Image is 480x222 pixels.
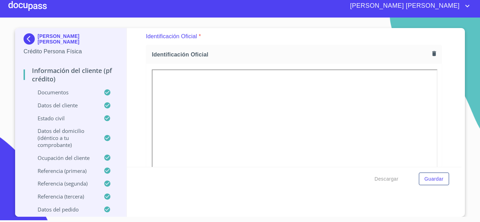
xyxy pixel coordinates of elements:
p: [PERSON_NAME] [PERSON_NAME] [38,33,118,45]
p: Estado Civil [24,115,104,122]
span: Descargar [375,175,398,183]
button: Descargar [372,173,401,186]
p: Referencia (tercera) [24,193,104,200]
p: Datos del pedido [24,206,104,213]
div: [PERSON_NAME] [PERSON_NAME] [24,33,118,47]
p: Documentos [24,89,104,96]
p: Referencia (primera) [24,167,104,174]
img: Docupass spot blue [24,33,38,45]
p: Datos del cliente [24,102,104,109]
p: Datos del domicilio (idéntico a tu comprobante) [24,127,104,148]
p: Crédito Persona Física [24,47,118,56]
span: [PERSON_NAME] [PERSON_NAME] [345,0,463,12]
span: Identificación Oficial [152,51,429,58]
p: Referencia (segunda) [24,180,104,187]
p: Ocupación del Cliente [24,154,104,161]
p: Información del cliente (PF crédito) [24,66,118,83]
span: Guardar [424,175,443,183]
button: account of current user [345,0,472,12]
button: Guardar [419,173,449,186]
p: Identificación Oficial [146,32,197,41]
